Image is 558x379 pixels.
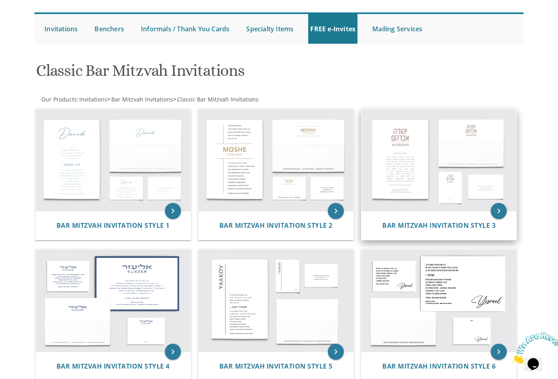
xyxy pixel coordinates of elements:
[34,95,279,103] div: :
[56,363,170,370] a: Bar Mitzvah Invitation Style 4
[361,109,516,211] img: Bar Mitzvah Invitation Style 3
[219,363,333,370] a: Bar Mitzvah Invitation Style 5
[219,221,333,230] span: Bar Mitzvah Invitation Style 2
[139,14,231,44] a: Informals / Thank You Cards
[3,3,53,35] img: Chat attention grabber
[36,62,356,85] h1: Classic Bar Mitzvah Invitations
[244,14,295,44] a: Specialty Items
[328,344,344,360] a: keyboard_arrow_right
[165,344,181,360] a: keyboard_arrow_right
[177,95,259,103] span: Classic Bar Mitzvah Invitations
[219,222,333,229] a: Bar Mitzvah Invitation Style 2
[382,362,496,371] span: Bar Mitzvah Invitation Style 6
[308,14,357,44] a: FREE e-Invites
[361,249,516,351] img: Bar Mitzvah Invitation Style 6
[165,203,181,219] a: keyboard_arrow_right
[56,221,170,230] span: Bar Mitzvah Invitation Style 1
[328,203,344,219] a: keyboard_arrow_right
[36,249,191,351] img: Bar Mitzvah Invitation Style 4
[491,344,507,360] a: keyboard_arrow_right
[56,362,170,371] span: Bar Mitzvah Invitation Style 4
[42,14,80,44] a: Invitations
[107,95,173,103] span: >
[78,95,107,103] a: Invitations
[199,249,353,351] img: Bar Mitzvah Invitation Style 5
[173,95,259,103] span: >
[382,222,496,229] a: Bar Mitzvah Invitation Style 3
[199,109,353,211] img: Bar Mitzvah Invitation Style 2
[382,363,496,370] a: Bar Mitzvah Invitation Style 6
[219,362,333,371] span: Bar Mitzvah Invitation Style 5
[110,95,173,103] a: Bar Mitzvah Invitations
[508,329,558,367] iframe: chat widget
[370,14,424,44] a: Mailing Services
[56,222,170,229] a: Bar Mitzvah Invitation Style 1
[491,203,507,219] a: keyboard_arrow_right
[36,109,191,211] img: Bar Mitzvah Invitation Style 1
[40,95,77,103] a: Our Products
[382,221,496,230] span: Bar Mitzvah Invitation Style 3
[92,14,126,44] a: Benchers
[176,95,259,103] a: Classic Bar Mitzvah Invitations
